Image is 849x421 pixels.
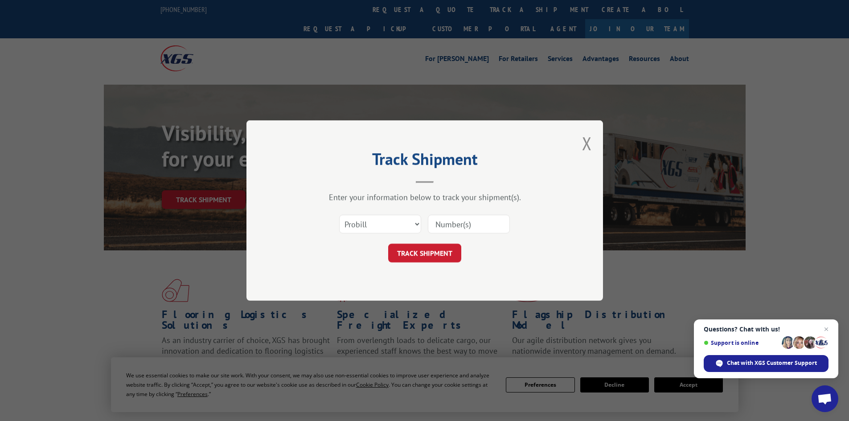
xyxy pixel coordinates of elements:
[291,153,558,170] h2: Track Shipment
[704,326,828,333] span: Questions? Chat with us!
[582,131,592,155] button: Close modal
[428,215,510,233] input: Number(s)
[727,359,817,367] span: Chat with XGS Customer Support
[812,385,838,412] div: Open chat
[388,244,461,262] button: TRACK SHIPMENT
[291,192,558,202] div: Enter your information below to track your shipment(s).
[821,324,832,335] span: Close chat
[704,355,828,372] div: Chat with XGS Customer Support
[704,339,779,346] span: Support is online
